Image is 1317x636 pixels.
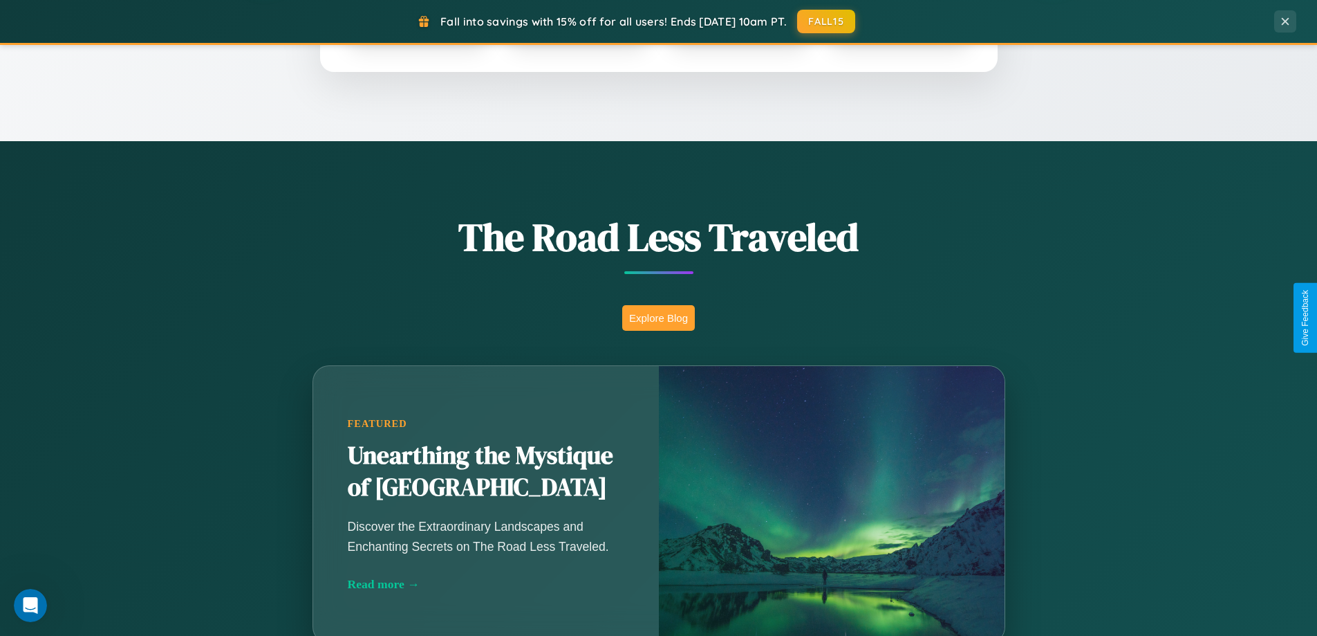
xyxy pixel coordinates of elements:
button: FALL15 [797,10,855,33]
div: Give Feedback [1300,290,1310,346]
p: Discover the Extraordinary Landscapes and Enchanting Secrets on The Road Less Traveled. [348,517,624,556]
button: Explore Blog [622,305,695,331]
h2: Unearthing the Mystique of [GEOGRAPHIC_DATA] [348,440,624,504]
iframe: Intercom live chat [14,589,47,622]
h1: The Road Less Traveled [244,210,1074,264]
div: Featured [348,418,624,430]
span: Fall into savings with 15% off for all users! Ends [DATE] 10am PT. [440,15,787,28]
div: Read more → [348,577,624,592]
